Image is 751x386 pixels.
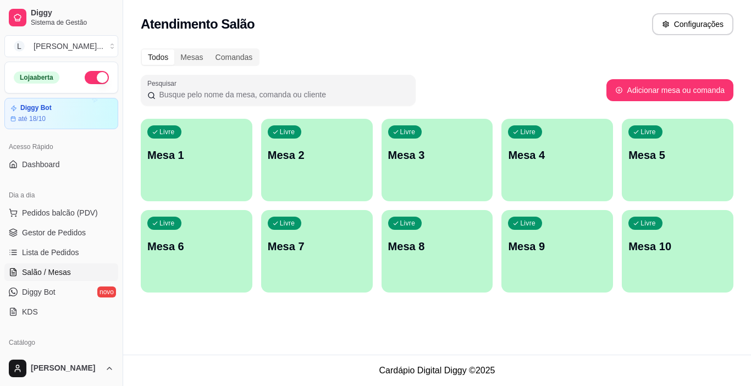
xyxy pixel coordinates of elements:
span: Lista de Pedidos [22,247,79,258]
label: Pesquisar [147,79,180,88]
div: Todos [142,49,174,65]
button: Adicionar mesa ou comanda [606,79,733,101]
article: Diggy Bot [20,104,52,112]
p: Mesa 8 [388,239,487,254]
button: LivreMesa 10 [622,210,733,293]
button: LivreMesa 4 [501,119,613,201]
p: Mesa 3 [388,147,487,163]
h2: Atendimento Salão [141,15,255,33]
footer: Cardápio Digital Diggy © 2025 [123,355,751,386]
p: Mesa 5 [628,147,727,163]
input: Pesquisar [156,89,409,100]
p: Livre [400,219,416,228]
p: Livre [400,128,416,136]
button: Pedidos balcão (PDV) [4,204,118,222]
div: Loja aberta [14,71,59,84]
p: Livre [520,219,535,228]
span: Sistema de Gestão [31,18,114,27]
p: Livre [159,128,175,136]
a: KDS [4,303,118,321]
p: Mesa 2 [268,147,366,163]
p: Livre [640,128,656,136]
a: DiggySistema de Gestão [4,4,118,31]
a: Diggy Botaté 18/10 [4,98,118,129]
button: LivreMesa 5 [622,119,733,201]
span: Gestor de Pedidos [22,227,86,238]
div: Dia a dia [4,186,118,204]
button: Alterar Status [85,71,109,84]
p: Mesa 4 [508,147,606,163]
p: Livre [520,128,535,136]
button: [PERSON_NAME] [4,355,118,382]
p: Mesa 9 [508,239,606,254]
span: KDS [22,306,38,317]
p: Livre [280,219,295,228]
button: LivreMesa 1 [141,119,252,201]
span: L [14,41,25,52]
span: Salão / Mesas [22,267,71,278]
span: Dashboard [22,159,60,170]
p: Livre [640,219,656,228]
p: Mesa 10 [628,239,727,254]
button: Select a team [4,35,118,57]
div: Acesso Rápido [4,138,118,156]
a: Diggy Botnovo [4,283,118,301]
button: LivreMesa 9 [501,210,613,293]
button: LivreMesa 2 [261,119,373,201]
article: até 18/10 [18,114,46,123]
a: Salão / Mesas [4,263,118,281]
a: Dashboard [4,156,118,173]
span: [PERSON_NAME] [31,363,101,373]
div: Comandas [209,49,259,65]
p: Mesa 7 [268,239,366,254]
p: Mesa 6 [147,239,246,254]
button: LivreMesa 6 [141,210,252,293]
span: Pedidos balcão (PDV) [22,207,98,218]
span: Diggy Bot [22,286,56,297]
div: Catálogo [4,334,118,351]
p: Livre [280,128,295,136]
div: [PERSON_NAME] ... [34,41,103,52]
a: Lista de Pedidos [4,244,118,261]
button: LivreMesa 7 [261,210,373,293]
button: LivreMesa 3 [382,119,493,201]
button: Configurações [652,13,733,35]
p: Livre [159,219,175,228]
button: LivreMesa 8 [382,210,493,293]
a: Gestor de Pedidos [4,224,118,241]
div: Mesas [174,49,209,65]
p: Mesa 1 [147,147,246,163]
span: Diggy [31,8,114,18]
